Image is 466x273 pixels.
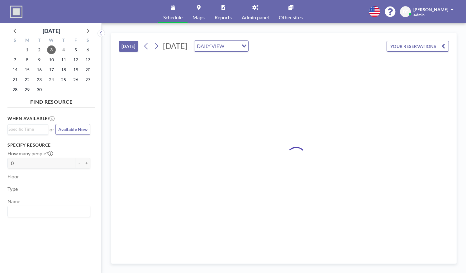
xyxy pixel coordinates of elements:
[33,37,45,45] div: T
[11,85,19,94] span: Sunday, September 28, 2025
[83,158,90,168] button: +
[35,55,44,64] span: Tuesday, September 9, 2025
[226,42,238,50] input: Search for option
[35,85,44,94] span: Tuesday, September 30, 2025
[59,75,68,84] span: Thursday, September 25, 2025
[9,37,21,45] div: S
[23,75,31,84] span: Monday, September 22, 2025
[7,142,90,148] h3: Specify resource
[57,37,69,45] div: T
[413,12,425,17] span: Admin
[59,55,68,64] span: Thursday, September 11, 2025
[215,15,232,20] span: Reports
[23,45,31,54] span: Monday, September 1, 2025
[8,207,87,215] input: Search for option
[11,65,19,74] span: Sunday, September 14, 2025
[83,65,92,74] span: Saturday, September 20, 2025
[43,26,60,35] div: [DATE]
[7,186,18,192] label: Type
[7,96,95,105] h4: FIND RESOURCE
[196,42,226,50] span: DAILY VIEW
[11,75,19,84] span: Sunday, September 21, 2025
[163,15,183,20] span: Schedule
[35,75,44,84] span: Tuesday, September 23, 2025
[45,37,58,45] div: W
[83,75,92,84] span: Saturday, September 27, 2025
[55,124,90,135] button: Available Now
[387,41,449,52] button: YOUR RESERVATIONS
[69,37,82,45] div: F
[23,55,31,64] span: Monday, September 8, 2025
[7,198,20,205] label: Name
[71,45,80,54] span: Friday, September 5, 2025
[75,158,83,168] button: -
[47,65,56,74] span: Wednesday, September 17, 2025
[8,126,45,133] input: Search for option
[21,37,33,45] div: M
[194,41,248,51] div: Search for option
[82,37,94,45] div: S
[242,15,269,20] span: Admin panel
[47,45,56,54] span: Wednesday, September 3, 2025
[71,75,80,84] span: Friday, September 26, 2025
[279,15,303,20] span: Other sites
[163,41,188,50] span: [DATE]
[193,15,205,20] span: Maps
[11,55,19,64] span: Sunday, September 7, 2025
[47,75,56,84] span: Wednesday, September 24, 2025
[58,127,88,132] span: Available Now
[23,65,31,74] span: Monday, September 15, 2025
[71,55,80,64] span: Friday, September 12, 2025
[8,206,90,217] div: Search for option
[35,65,44,74] span: Tuesday, September 16, 2025
[83,45,92,54] span: Saturday, September 6, 2025
[50,126,54,133] span: or
[47,55,56,64] span: Wednesday, September 10, 2025
[7,150,53,157] label: How many people?
[59,65,68,74] span: Thursday, September 18, 2025
[403,9,408,15] span: DT
[8,125,48,134] div: Search for option
[71,65,80,74] span: Friday, September 19, 2025
[59,45,68,54] span: Thursday, September 4, 2025
[413,7,448,12] span: [PERSON_NAME]
[10,6,22,18] img: organization-logo
[83,55,92,64] span: Saturday, September 13, 2025
[35,45,44,54] span: Tuesday, September 2, 2025
[7,173,19,180] label: Floor
[23,85,31,94] span: Monday, September 29, 2025
[119,41,138,52] button: [DATE]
